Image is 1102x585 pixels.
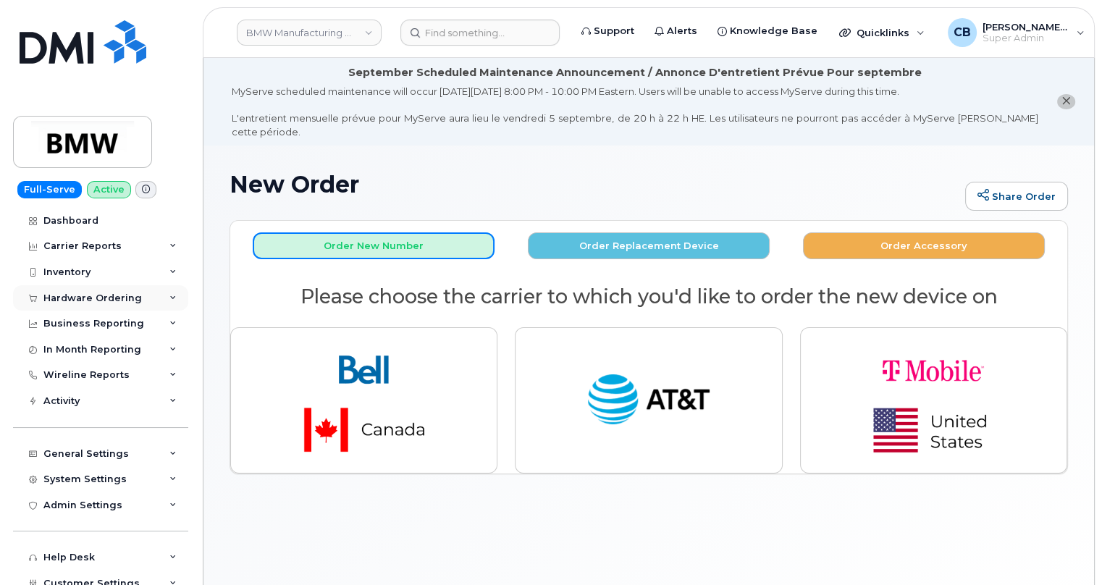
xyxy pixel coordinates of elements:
[263,340,466,461] img: bell-18aeeabaf521bd2b78f928a02ee3b89e57356879d39bd386a17a7cccf8069aed.png
[1057,94,1075,109] button: close notification
[230,172,958,197] h1: New Order
[528,232,770,259] button: Order Replacement Device
[803,232,1045,259] button: Order Accessory
[232,85,1038,138] div: MyServe scheduled maintenance will occur [DATE][DATE] 8:00 PM - 10:00 PM Eastern. Users will be u...
[230,286,1067,308] h2: Please choose the carrier to which you'd like to order the new device on
[965,182,1068,211] a: Share Order
[253,232,495,259] button: Order New Number
[348,65,922,80] div: September Scheduled Maintenance Announcement / Annonce D'entretient Prévue Pour septembre
[1039,522,1091,574] iframe: Messenger Launcher
[832,340,1035,461] img: t-mobile-78392d334a420d5b7f0e63d4fa81f6287a21d394dc80d677554bb55bbab1186f.png
[585,368,712,433] img: at_t-fb3d24644a45acc70fc72cc47ce214d34099dfd970ee3ae2334e4251f9d920fd.png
